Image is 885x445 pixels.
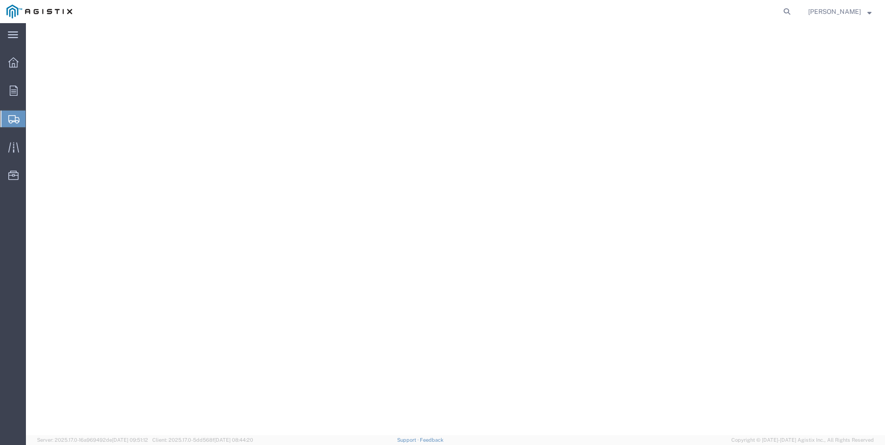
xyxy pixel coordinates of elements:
img: logo [6,5,72,19]
span: [DATE] 08:44:20 [214,437,253,443]
span: Sharay Galdeira [808,6,861,17]
span: Server: 2025.17.0-16a969492de [37,437,148,443]
span: [DATE] 09:51:12 [112,437,148,443]
a: Support [397,437,420,443]
span: Copyright © [DATE]-[DATE] Agistix Inc., All Rights Reserved [731,436,874,444]
a: Feedback [420,437,443,443]
button: [PERSON_NAME] [808,6,872,17]
iframe: FS Legacy Container [26,23,885,435]
span: Client: 2025.17.0-5dd568f [152,437,253,443]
